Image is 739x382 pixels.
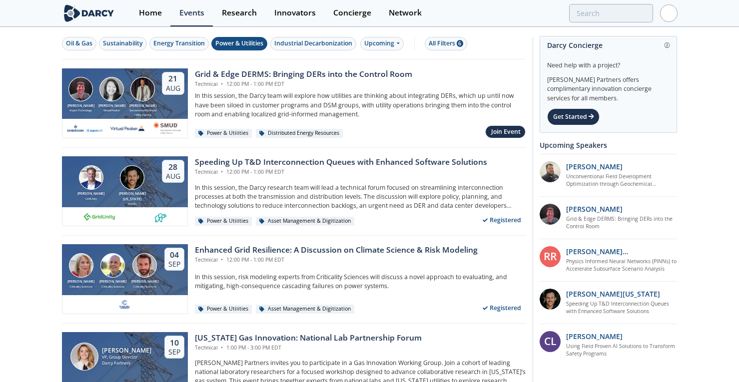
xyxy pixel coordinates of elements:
div: Enhanced Grid Resilience: A Discussion on Climate Science & Risk Modeling [195,244,478,256]
div: Energy Transition [153,39,205,48]
div: Network [389,9,422,17]
div: Criticality Sciences [97,285,129,289]
img: information.svg [665,42,670,48]
div: [PERSON_NAME] [75,191,106,197]
div: [PERSON_NAME] [97,279,129,285]
div: [PERSON_NAME] Partners offers complimentary innovation concierge services for all members. [547,70,670,103]
a: Unconventional Field Development Optimization through Geochemical Fingerprinting Technology [566,173,678,189]
div: [PERSON_NAME] [65,103,96,109]
img: f59c13b7-8146-4c0f-b540-69d0cf6e4c34 [118,299,131,311]
span: • [219,168,225,175]
div: [PERSON_NAME] [102,347,151,354]
div: Power & Utilities [195,129,252,138]
div: Virtual Peaker [96,108,127,112]
p: In this session, risk modeling experts from Criticality Sciences will discuss a novel approach to... [195,273,526,291]
div: Technical 12:00 PM - 1:00 PM EDT [195,256,478,264]
div: Upcoming Speakers [540,136,677,154]
div: Registered [478,214,526,227]
div: envelio [117,202,148,206]
a: Jonathan Curtis [PERSON_NAME] Aspen Technology Brenda Chew [PERSON_NAME] Virtual Peaker Yevgeniy ... [62,68,526,138]
div: 04 [168,250,180,260]
div: Criticality Sciences [129,285,161,289]
div: [PERSON_NAME] [96,103,127,109]
img: Smud.org.png [152,122,181,134]
div: Speeding Up T&D Interconnection Queues with Enhanced Software Solutions [195,156,487,168]
div: Upcoming [360,37,404,50]
button: Energy Transition [149,37,209,50]
div: Power & Utilities [195,217,252,226]
p: In this session, the Darcy team will explore how utilities are thinking about integrating DERs, w... [195,91,526,119]
div: Grid & Edge DERMS: Bringing DERs into the Control Room [195,68,412,80]
div: Power & Utilities [215,39,263,48]
p: [PERSON_NAME] [566,161,623,172]
img: Ross Dakin [132,253,157,278]
div: CL [540,331,561,352]
div: Aspen Technology [65,108,96,112]
div: Asset Management & Digitization [256,217,355,226]
button: Power & Utilities [211,37,267,50]
img: Lindsey Motlow [70,343,98,371]
a: Using Field Proven AI Solutions to Transform Safety Programs [566,343,678,359]
div: Asset Management & Digitization [256,305,355,314]
div: GridUnity [75,197,106,201]
div: Concierge [333,9,371,17]
div: Technical 12:00 PM - 1:00 PM EDT [195,80,412,88]
img: logo-wide.svg [62,4,116,22]
div: Sep [168,348,180,357]
div: Oil & Gas [66,39,92,48]
img: 2k2ez1SvSiOh3gKHmcgF [540,161,561,182]
div: Technical 12:00 PM - 1:00 PM EDT [195,168,487,176]
div: Innovators [274,9,316,17]
div: Technical 1:00 PM - 3:00 PM EDT [195,344,422,352]
button: Sustainability [99,37,147,50]
input: Advanced Search [569,4,653,22]
button: Industrial Decarbonization [270,37,356,50]
div: Registered [478,302,526,315]
div: 21 [166,74,180,84]
div: [PERSON_NAME] [65,279,97,285]
span: 6 [457,40,463,47]
div: Aug [166,172,180,181]
div: Darcy Partners [102,360,151,367]
img: Brenda Chew [99,77,124,101]
div: All Filters [429,39,463,48]
button: All Filters 6 [425,37,467,50]
div: Home [139,9,162,17]
img: 336b6de1-6040-4323-9c13-5718d9811639 [154,211,167,223]
span: • [219,344,225,351]
div: Aug [166,84,180,93]
a: Grid & Edge DERMS: Bringing DERs into the Control Room [566,215,678,231]
a: Susan Ginsburg [PERSON_NAME] Criticality Sciences Ben Ruddell [PERSON_NAME] Criticality Sciences ... [62,244,526,314]
div: [PERSON_NAME][US_STATE] [117,191,148,202]
a: Physics Informed Neural Networks (PINNs) to Accelerate Subsurface Scenario Analysis [566,258,678,274]
div: Sep [168,260,180,269]
div: Events [179,9,204,17]
a: Speeding Up T&D Interconnection Queues with Enhanced Software Solutions [566,300,678,316]
p: [PERSON_NAME][US_STATE] [566,289,660,299]
img: Ben Ruddell [100,253,125,278]
button: Oil & Gas [62,37,96,50]
button: Join Event [485,125,525,139]
div: Get Started [547,108,600,125]
div: [US_STATE] Gas Innovation: National Lab Partnership Forum [195,332,422,344]
img: Yevgeniy Postnov [130,77,155,101]
div: Industrial Decarbonization [274,39,352,48]
div: Sacramento Municipal Utility District. [127,108,158,117]
div: Research [222,9,257,17]
div: RR [540,246,561,267]
p: [PERSON_NAME] [PERSON_NAME] [566,246,678,257]
div: Need help with a project? [547,54,670,70]
img: Luigi Montana [120,165,144,190]
div: [PERSON_NAME] [129,279,161,285]
img: Profile [660,4,678,22]
div: Darcy Concierge [547,36,670,54]
span: • [219,80,225,87]
img: Brian Fitzsimons [79,165,103,190]
a: Brian Fitzsimons [PERSON_NAME] GridUnity Luigi Montana [PERSON_NAME][US_STATE] envelio 28 Aug Spe... [62,156,526,226]
div: Join Event [491,127,521,136]
span: • [219,256,225,263]
div: 28 [166,162,180,172]
img: 1b183925-147f-4a47-82c9-16eeeed5003c [540,289,561,310]
p: [PERSON_NAME] [566,204,623,214]
p: [PERSON_NAME] [566,331,623,342]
